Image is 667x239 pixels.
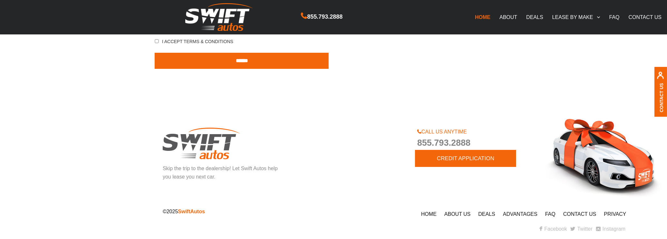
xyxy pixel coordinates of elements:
img: contact us, iconuser [657,71,664,83]
img: skip the trip to the dealership! let swift autos help you lease you next car, footer logo [163,128,240,159]
a: LEASE BY MAKE [548,10,605,24]
span: I accept Terms & Conditions [161,39,233,44]
a: Twitter [571,226,593,232]
span: 855.793.2888 [307,12,343,22]
a: Facebook [539,226,567,232]
a: CALL US ANYTIME855.793.2888 [417,129,535,150]
p: Skip the trip to the dealership! Let Swift Autos help you lease you next car. [163,164,280,181]
a: Contact Us [659,83,664,112]
p: ©2025 [163,207,408,216]
a: CREDIT APPLICATION [415,150,516,167]
a: PRIVACY [604,211,626,217]
a: HOME [470,10,495,24]
a: ADVANTAGES [503,211,537,217]
a: 855.793.2888 [301,14,343,20]
a: ABOUT US [444,211,471,217]
img: skip the trip to the dealership! let swift autos help you lease you next car, swift cars [545,119,662,198]
a: CONTACT US [624,10,666,24]
input: I accept Terms & Conditions [155,39,159,43]
a: HOME [421,211,437,217]
a: Instagram [596,226,625,232]
a: FAQ [605,10,624,24]
span: SwiftAutos [178,209,205,214]
a: FAQ [545,211,556,217]
a: CONTACT US [563,211,596,217]
a: ABOUT [495,10,522,24]
a: DEALS [479,211,495,217]
img: Swift Autos [185,3,253,31]
span: 855.793.2888 [417,136,535,150]
a: DEALS [522,10,547,24]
